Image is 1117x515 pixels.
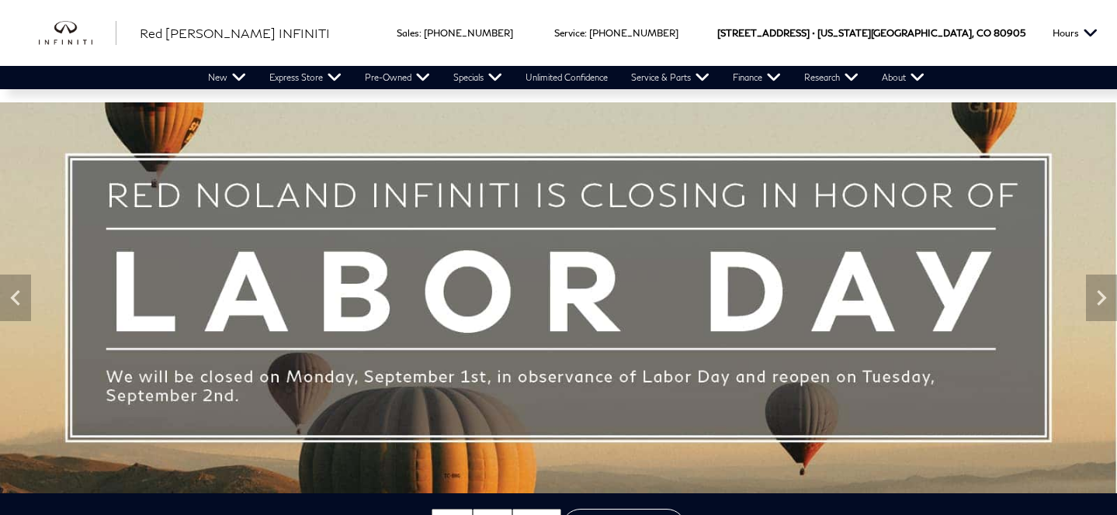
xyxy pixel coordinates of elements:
[585,27,587,39] span: :
[397,27,419,39] span: Sales
[619,66,721,89] a: Service & Parts
[140,24,330,43] a: Red [PERSON_NAME] INFINITI
[196,66,936,89] nav: Main Navigation
[419,27,421,39] span: :
[442,66,514,89] a: Specials
[554,27,585,39] span: Service
[793,66,870,89] a: Research
[39,21,116,46] img: INFINITI
[717,27,1025,39] a: [STREET_ADDRESS] • [US_STATE][GEOGRAPHIC_DATA], CO 80905
[39,21,116,46] a: infiniti
[353,66,442,89] a: Pre-Owned
[140,26,330,40] span: Red [PERSON_NAME] INFINITI
[870,66,936,89] a: About
[424,27,513,39] a: [PHONE_NUMBER]
[258,66,353,89] a: Express Store
[514,66,619,89] a: Unlimited Confidence
[196,66,258,89] a: New
[721,66,793,89] a: Finance
[589,27,678,39] a: [PHONE_NUMBER]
